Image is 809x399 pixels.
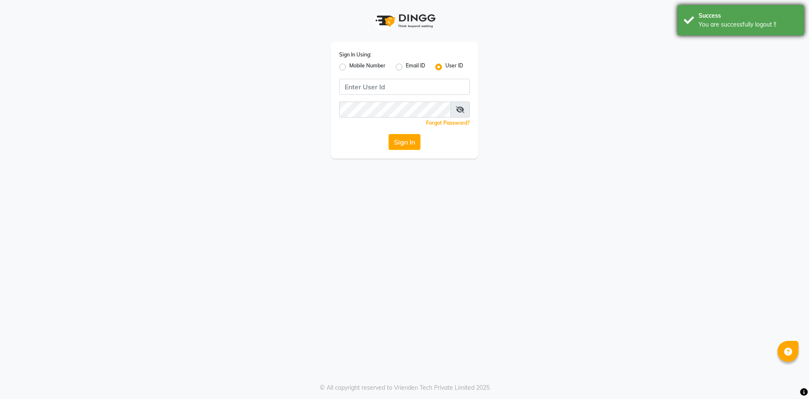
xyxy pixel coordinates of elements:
label: Email ID [406,62,425,72]
input: Username [339,102,451,118]
div: You are successfully logout !! [699,20,798,29]
img: logo1.svg [371,8,438,33]
a: Forgot Password? [426,120,470,126]
label: Sign In Using: [339,51,371,59]
div: Success [699,11,798,20]
label: Mobile Number [349,62,386,72]
input: Username [339,79,470,95]
button: Sign In [388,134,421,150]
label: User ID [445,62,463,72]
